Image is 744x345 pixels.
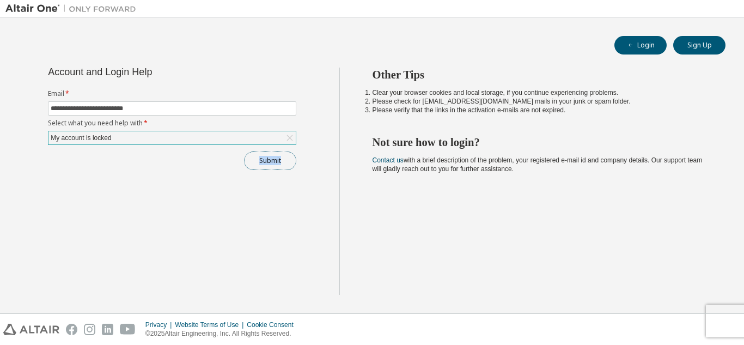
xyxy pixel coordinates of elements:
[48,68,247,76] div: Account and Login Help
[373,68,706,82] h2: Other Tips
[673,36,725,55] button: Sign Up
[373,88,706,97] li: Clear your browser cookies and local storage, if you continue experiencing problems.
[3,324,59,335] img: altair_logo.svg
[373,156,404,164] a: Contact us
[373,135,706,149] h2: Not sure how to login?
[614,36,667,55] button: Login
[145,329,300,338] p: © 2025 Altair Engineering, Inc. All Rights Reserved.
[48,119,296,128] label: Select what you need help with
[244,152,296,170] button: Submit
[373,156,703,173] span: with a brief description of the problem, your registered e-mail id and company details. Our suppo...
[66,324,77,335] img: facebook.svg
[373,97,706,106] li: Please check for [EMAIL_ADDRESS][DOMAIN_NAME] mails in your junk or spam folder.
[145,320,175,329] div: Privacy
[102,324,113,335] img: linkedin.svg
[49,132,113,144] div: My account is locked
[247,320,300,329] div: Cookie Consent
[120,324,136,335] img: youtube.svg
[84,324,95,335] img: instagram.svg
[5,3,142,14] img: Altair One
[48,89,296,98] label: Email
[48,131,296,144] div: My account is locked
[175,320,247,329] div: Website Terms of Use
[373,106,706,114] li: Please verify that the links in the activation e-mails are not expired.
